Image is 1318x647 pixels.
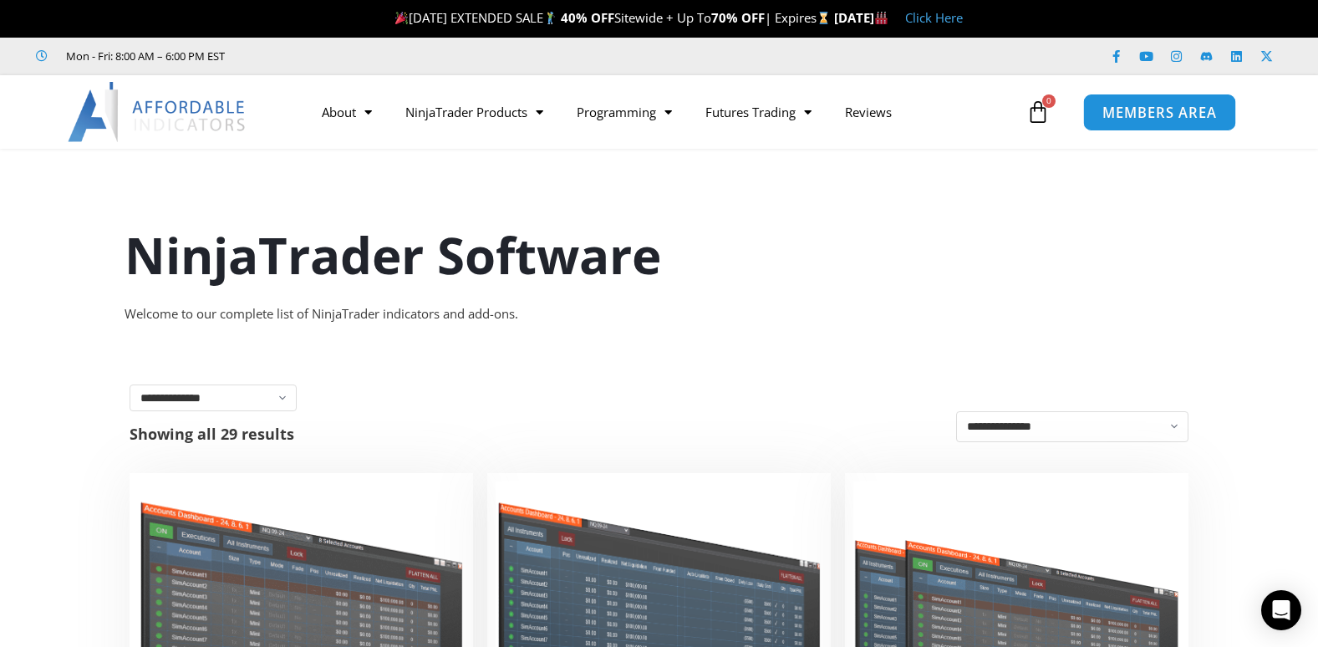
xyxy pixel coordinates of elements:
a: Futures Trading [689,93,828,131]
p: Showing all 29 results [130,426,294,441]
a: MEMBERS AREA [1083,93,1236,130]
strong: 40% OFF [561,9,614,26]
a: 0 [1001,88,1075,136]
img: 🎉 [395,12,408,24]
nav: Menu [305,93,1022,131]
strong: [DATE] [834,9,888,26]
span: MEMBERS AREA [1102,105,1217,120]
a: About [305,93,389,131]
strong: 70% OFF [711,9,765,26]
img: 🏭 [875,12,888,24]
img: ⌛ [817,12,830,24]
a: Reviews [828,93,908,131]
img: 🏌️‍♂️ [544,12,557,24]
a: Programming [560,93,689,131]
img: LogoAI | Affordable Indicators – NinjaTrader [68,82,247,142]
iframe: Customer reviews powered by Trustpilot [248,48,499,64]
select: Shop order [956,411,1188,442]
span: 0 [1042,94,1056,108]
div: Welcome to our complete list of NinjaTrader indicators and add-ons. [125,303,1194,326]
span: Mon - Fri: 8:00 AM – 6:00 PM EST [62,46,225,66]
h1: NinjaTrader Software [125,220,1194,290]
span: [DATE] EXTENDED SALE Sitewide + Up To | Expires [391,9,834,26]
a: Click Here [905,9,963,26]
a: NinjaTrader Products [389,93,560,131]
div: Open Intercom Messenger [1261,590,1301,630]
